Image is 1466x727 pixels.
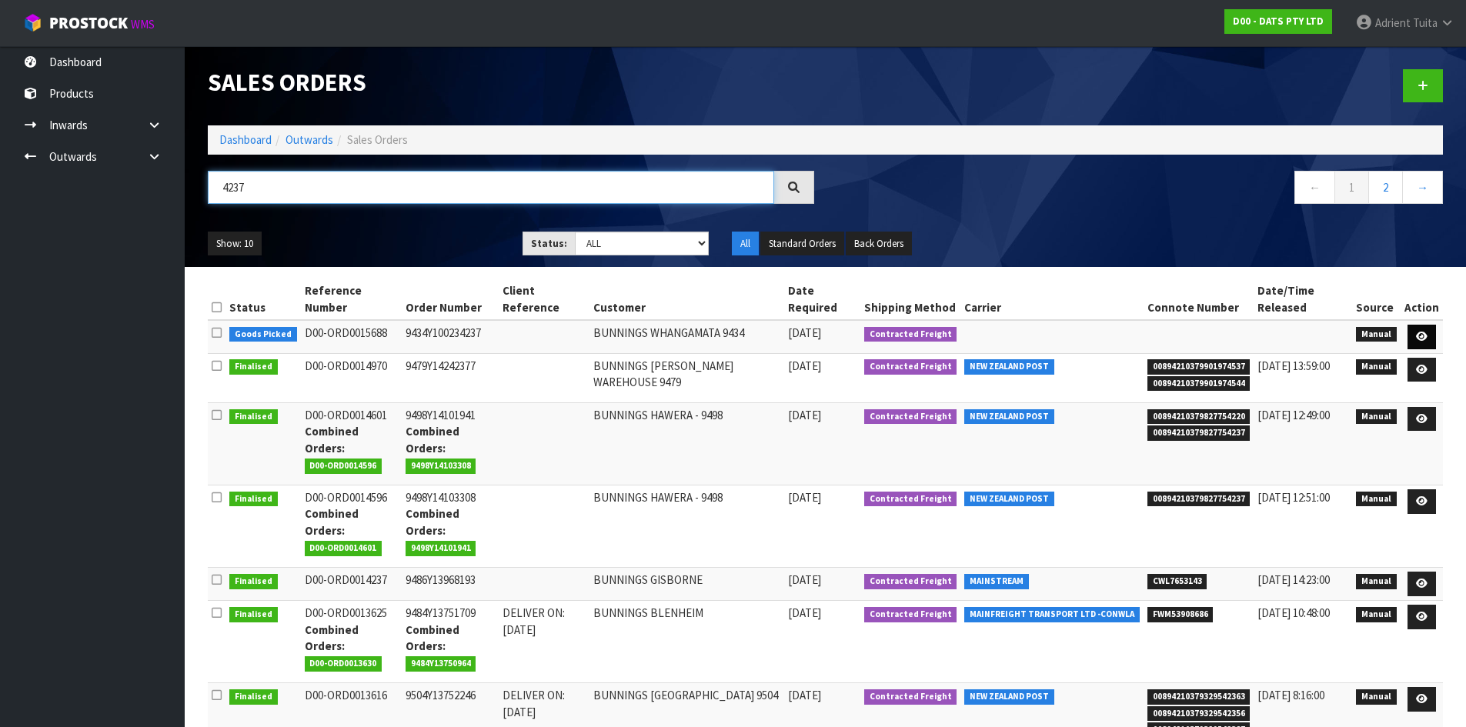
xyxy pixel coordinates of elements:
[406,541,476,556] span: 9498Y14101941
[589,402,784,485] td: BUNNINGS HAWERA - 9498
[1233,15,1324,28] strong: D00 - DATS PTY LTD
[1257,605,1330,620] span: [DATE] 10:48:00
[301,402,402,485] td: D00-ORD0014601
[864,607,957,622] span: Contracted Freight
[499,601,590,683] td: DELIVER ON: [DATE]
[301,278,402,320] th: Reference Number
[1147,376,1251,392] span: 00894210379901974544
[305,506,359,537] strong: Combined Orders:
[1352,278,1401,320] th: Source
[1147,492,1251,507] span: 00894210379827754237
[1147,607,1214,622] span: FWM53908686
[208,69,814,95] h1: Sales Orders
[589,485,784,568] td: BUNNINGS HAWERA - 9498
[788,325,821,340] span: [DATE]
[229,574,278,589] span: Finalised
[760,232,844,256] button: Standard Orders
[229,409,278,425] span: Finalised
[1257,490,1330,505] span: [DATE] 12:51:00
[1257,358,1330,373] span: [DATE] 13:59:00
[960,278,1144,320] th: Carrier
[864,327,957,342] span: Contracted Freight
[1334,171,1369,204] a: 1
[229,689,278,705] span: Finalised
[864,492,957,507] span: Contracted Freight
[1254,278,1352,320] th: Date/Time Released
[402,278,499,320] th: Order Number
[301,353,402,402] td: D00-ORD0014970
[788,572,821,587] span: [DATE]
[402,320,499,353] td: 9434Y100234237
[1147,706,1251,722] span: 00894210379329542356
[1401,278,1443,320] th: Action
[347,132,408,147] span: Sales Orders
[964,607,1140,622] span: MAINFREIGHT TRANSPORT LTD -CONWLA
[1147,359,1251,375] span: 00894210379901974537
[402,353,499,402] td: 9479Y14242377
[1257,688,1324,702] span: [DATE] 8:16:00
[229,327,297,342] span: Goods Picked
[305,459,382,474] span: D00-ORD0014596
[225,278,301,320] th: Status
[301,601,402,683] td: D00-ORD0013625
[788,605,821,620] span: [DATE]
[964,492,1054,507] span: NEW ZEALAND POST
[208,171,774,204] input: Search sales orders
[1294,171,1335,204] a: ←
[406,656,476,672] span: 9484Y13750964
[589,320,784,353] td: BUNNINGS WHANGAMATA 9434
[1356,359,1397,375] span: Manual
[864,409,957,425] span: Contracted Freight
[1368,171,1403,204] a: 2
[964,689,1054,705] span: NEW ZEALAND POST
[964,359,1054,375] span: NEW ZEALAND POST
[301,568,402,601] td: D00-ORD0014237
[1257,572,1330,587] span: [DATE] 14:23:00
[305,656,382,672] span: D00-ORD0013630
[1356,492,1397,507] span: Manual
[1147,574,1207,589] span: CWL7653143
[589,353,784,402] td: BUNNINGS [PERSON_NAME] WAREHOUSE 9479
[788,490,821,505] span: [DATE]
[286,132,333,147] a: Outwards
[1147,425,1251,441] span: 00894210379827754237
[784,278,860,320] th: Date Required
[402,485,499,568] td: 9498Y14103308
[1356,409,1397,425] span: Manual
[1257,408,1330,422] span: [DATE] 12:49:00
[1144,278,1254,320] th: Connote Number
[1147,689,1251,705] span: 00894210379329542363
[305,424,359,455] strong: Combined Orders:
[406,424,459,455] strong: Combined Orders:
[402,601,499,683] td: 9484Y13751709
[864,689,957,705] span: Contracted Freight
[23,13,42,32] img: cube-alt.png
[837,171,1444,208] nav: Page navigation
[208,232,262,256] button: Show: 10
[49,13,128,33] span: ProStock
[219,132,272,147] a: Dashboard
[402,402,499,485] td: 9498Y14101941
[229,607,278,622] span: Finalised
[1356,607,1397,622] span: Manual
[131,17,155,32] small: WMS
[1413,15,1438,30] span: Tuita
[964,574,1029,589] span: MAINSTREAM
[788,688,821,702] span: [DATE]
[301,485,402,568] td: D00-ORD0014596
[531,237,567,250] strong: Status:
[732,232,759,256] button: All
[229,359,278,375] span: Finalised
[864,574,957,589] span: Contracted Freight
[406,506,459,537] strong: Combined Orders:
[589,278,784,320] th: Customer
[846,232,912,256] button: Back Orders
[788,408,821,422] span: [DATE]
[860,278,961,320] th: Shipping Method
[1356,574,1397,589] span: Manual
[406,459,476,474] span: 9498Y14103308
[1356,327,1397,342] span: Manual
[589,601,784,683] td: BUNNINGS BLENHEIM
[229,492,278,507] span: Finalised
[305,541,382,556] span: D00-ORD0014601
